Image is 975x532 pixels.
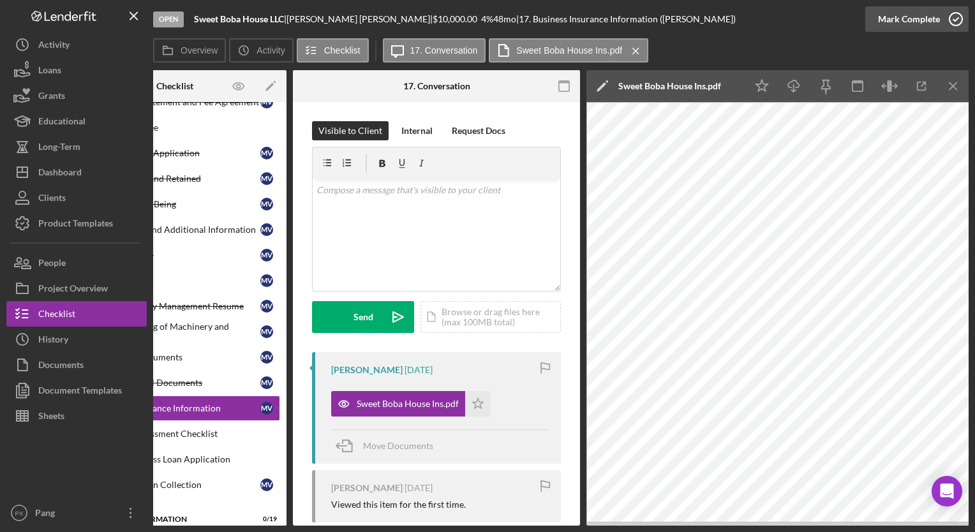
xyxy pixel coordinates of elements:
[70,447,280,472] a: Review Business Loan Application
[493,14,516,24] div: 48 mo
[96,321,260,342] div: Detailed Listing of Machinery and Equipment
[481,14,493,24] div: 4 %
[260,147,273,159] div: M V
[6,276,147,301] button: Project Overview
[96,148,260,158] div: Business Loan Application
[260,300,273,313] div: M V
[331,430,446,462] button: Move Documents
[6,32,147,57] a: Activity
[260,274,273,287] div: M V
[445,121,512,140] button: Request Docs
[70,191,280,217] a: Business Well-BeingMV
[38,301,75,330] div: Checklist
[96,250,260,260] div: ID Verification
[516,14,736,24] div: | 17. Business Insurance Information ([PERSON_NAME])
[38,57,61,86] div: Loans
[96,378,260,388] div: Organizational Documents
[865,6,969,32] button: Mark Complete
[38,108,86,137] div: Educational
[383,38,486,63] button: 17. Conversation
[70,370,280,395] a: Organizational DocumentsMV
[70,421,280,447] a: Business Assessment Checklist
[312,301,414,333] button: Send
[70,268,280,293] a: Business PlanMV
[6,403,147,429] a: Sheets
[354,301,373,333] div: Send
[260,172,273,185] div: M V
[260,198,273,211] div: M V
[96,199,260,209] div: Business Well-Being
[6,159,147,185] a: Dashboard
[6,57,147,83] button: Loans
[297,38,369,63] button: Checklist
[489,38,648,63] button: Sweet Boba House Ins.pdf
[410,45,478,55] label: 17. Conversation
[6,301,147,327] button: Checklist
[6,211,147,236] a: Product Templates
[96,122,279,133] div: Application Fee
[878,6,940,32] div: Mark Complete
[618,81,721,91] div: Sweet Boba House Ins.pdf
[318,121,382,140] div: Visible to Client
[287,14,433,24] div: [PERSON_NAME] [PERSON_NAME] |
[153,38,226,63] button: Overview
[260,402,273,415] div: M V
[260,478,273,491] div: M V
[70,217,280,242] a: Project Cost and Additional InformationMV
[932,476,962,506] div: Open Intercom Messenger
[260,249,273,262] div: M V
[6,327,147,352] button: History
[38,378,122,406] div: Document Templates
[363,440,433,451] span: Move Documents
[357,399,459,409] div: Sweet Boba House Ins.pdf
[6,185,147,211] button: Clients
[96,454,279,464] div: Review Business Loan Application
[70,242,280,268] a: ID VerificationMV
[70,166,280,191] a: Jobs Created and RetainedMV
[516,45,622,55] label: Sweet Boba House Ins.pdf
[405,365,433,375] time: 2025-08-20 05:01
[260,351,273,364] div: M V
[38,211,113,239] div: Product Templates
[70,140,280,166] a: Business Loan ApplicationMV
[331,483,403,493] div: [PERSON_NAME]
[38,352,84,381] div: Documents
[38,32,70,61] div: Activity
[229,38,293,63] button: Activity
[70,115,280,140] a: Application Fee
[96,301,260,311] div: Owner and Key Management Resume
[38,250,66,279] div: People
[96,174,260,184] div: Jobs Created and Retained
[6,83,147,108] button: Grants
[452,121,505,140] div: Request Docs
[6,378,147,403] button: Document Templates
[38,134,80,163] div: Long-Term
[96,352,260,362] div: Franchise Documents
[433,14,481,24] div: $10,000.00
[194,13,284,24] b: Sweet Boba House LLC
[312,121,389,140] button: Visible to Client
[331,499,466,510] div: Viewed this item for the first time.
[257,45,285,55] label: Activity
[6,134,147,159] button: Long-Term
[403,81,470,91] div: 17. Conversation
[194,14,287,24] div: |
[260,325,273,338] div: M V
[6,500,147,526] button: PXPang [PERSON_NAME]
[38,276,108,304] div: Project Overview
[6,352,147,378] button: Documents
[260,376,273,389] div: M V
[70,395,280,421] a: Business Insurance InformationMV
[38,159,82,188] div: Dashboard
[181,45,218,55] label: Overview
[70,293,280,319] a: Owner and Key Management ResumeMV
[6,108,147,134] button: Educational
[15,510,24,517] text: PX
